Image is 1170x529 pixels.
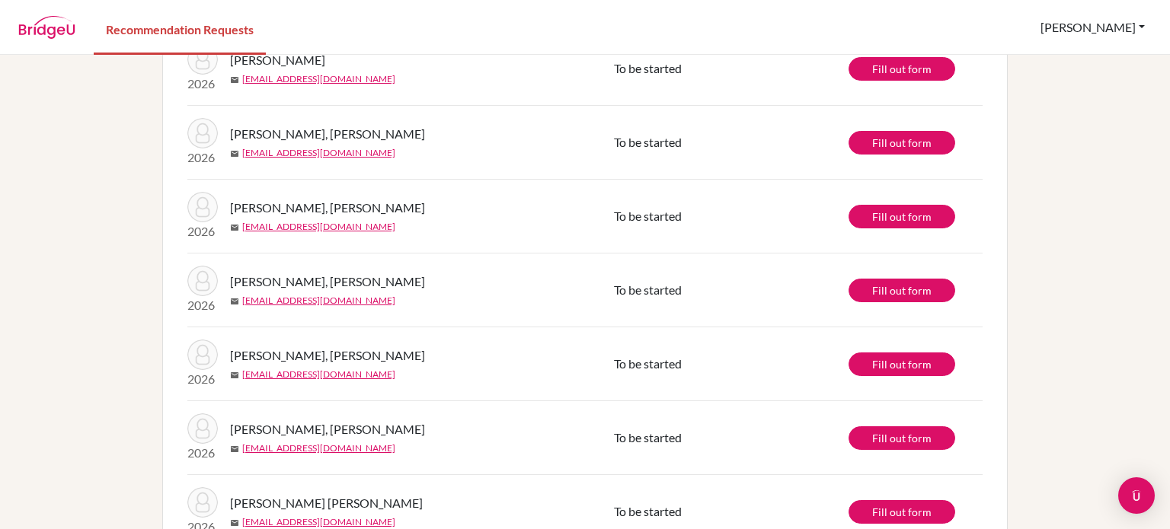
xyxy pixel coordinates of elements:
[849,205,955,228] a: Fill out form
[614,135,682,149] span: To be started
[230,297,239,306] span: mail
[187,266,218,296] img: McCarthy Navarro, Sofia Millena
[230,346,425,365] span: [PERSON_NAME], [PERSON_NAME]
[614,61,682,75] span: To be started
[94,2,266,55] a: Recommendation Requests
[230,125,425,143] span: [PERSON_NAME], [PERSON_NAME]
[242,294,395,308] a: [EMAIL_ADDRESS][DOMAIN_NAME]
[230,75,239,84] span: mail
[849,279,955,302] a: Fill out form
[242,146,395,160] a: [EMAIL_ADDRESS][DOMAIN_NAME]
[187,75,218,93] p: 2026
[230,51,325,69] span: [PERSON_NAME]
[242,368,395,381] a: [EMAIL_ADDRESS][DOMAIN_NAME]
[230,149,239,158] span: mail
[242,72,395,86] a: [EMAIL_ADDRESS][DOMAIN_NAME]
[187,444,218,462] p: 2026
[849,352,955,376] a: Fill out form
[230,272,425,291] span: [PERSON_NAME], [PERSON_NAME]
[187,339,218,370] img: McCarthy Navarro, Sofia Millena
[849,131,955,155] a: Fill out form
[187,413,218,444] img: Salomón García, Camila
[614,356,682,371] span: To be started
[187,487,218,518] img: Velásquez Banegas, Nicole Yalena
[230,494,423,512] span: [PERSON_NAME] [PERSON_NAME]
[187,222,218,241] p: 2026
[230,199,425,217] span: [PERSON_NAME], [PERSON_NAME]
[614,209,682,223] span: To be started
[230,371,239,380] span: mail
[849,57,955,81] a: Fill out form
[187,148,218,167] p: 2026
[187,44,218,75] img: Mencía Salgado, Daniela Sofía
[230,445,239,454] span: mail
[242,515,395,529] a: [EMAIL_ADDRESS][DOMAIN_NAME]
[849,426,955,450] a: Fill out form
[18,16,75,39] img: BridgeU logo
[230,223,239,232] span: mail
[242,441,395,455] a: [EMAIL_ADDRESS][DOMAIN_NAME]
[242,220,395,234] a: [EMAIL_ADDRESS][DOMAIN_NAME]
[614,504,682,518] span: To be started
[614,282,682,297] span: To be started
[230,420,425,438] span: [PERSON_NAME], [PERSON_NAME]
[614,430,682,445] span: To be started
[187,192,218,222] img: Hernández Alaniz, Aina Camille
[230,518,239,527] span: mail
[187,296,218,314] p: 2026
[849,500,955,524] a: Fill out form
[187,118,218,148] img: Paiz Romero, Rogelio Andrés
[1118,477,1155,514] div: Open Intercom Messenger
[187,370,218,388] p: 2026
[1034,13,1152,42] button: [PERSON_NAME]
